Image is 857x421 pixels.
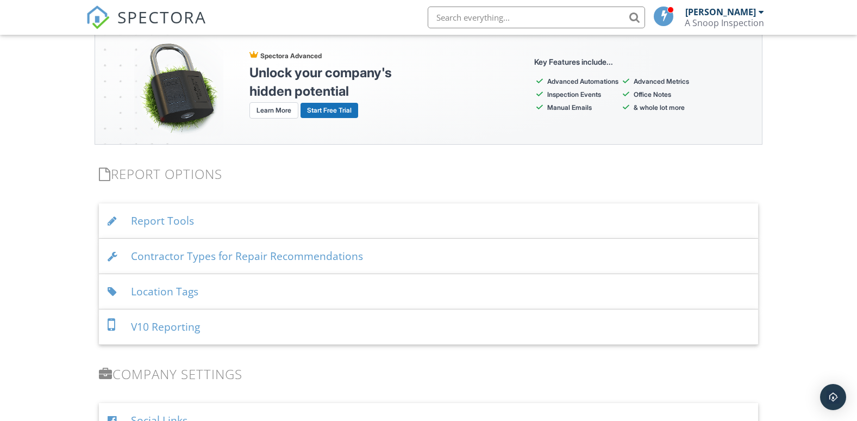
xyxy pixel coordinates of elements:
[86,15,207,38] a: SPECTORA
[547,89,618,100] li: Inspection Events
[685,17,764,28] div: A Snoop Inspection
[99,239,759,274] div: Contractor Types for Repair Recommendations
[99,367,759,381] h3: Company Settings
[547,76,618,87] li: Advanced Automations
[547,102,618,113] li: Manual Emails
[634,89,705,100] li: Office Notes
[534,57,705,67] p: Key Features include...
[249,64,407,100] h4: Unlock your company's hidden potential
[634,76,705,87] li: Advanced Metrics
[249,51,407,61] p: Spectora Advanced
[95,24,168,145] img: advanced-banner-bg-f6ff0eecfa0ee76150a1dea9fec4b49f333892f74bc19f1b897a312d7a1b2ff3.png
[301,103,358,118] a: Start Free Trial
[86,5,110,29] img: The Best Home Inspection Software - Spectora
[820,384,846,410] div: Open Intercom Messenger
[99,166,759,181] h3: Report Options
[117,5,207,28] span: SPECTORA
[634,102,705,113] li: & whole lot more
[99,274,759,309] div: Location Tags
[685,7,756,17] div: [PERSON_NAME]
[99,203,759,239] div: Report Tools
[249,102,298,119] a: Learn More
[428,7,645,28] input: Search everything...
[99,309,759,345] div: V10 Reporting
[134,33,223,136] img: advanced-banner-lock-bf2dd22045aa92028a05da25ec7952b8f03d05eaf7d1d8cb809cafb6bacd2dbd.png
